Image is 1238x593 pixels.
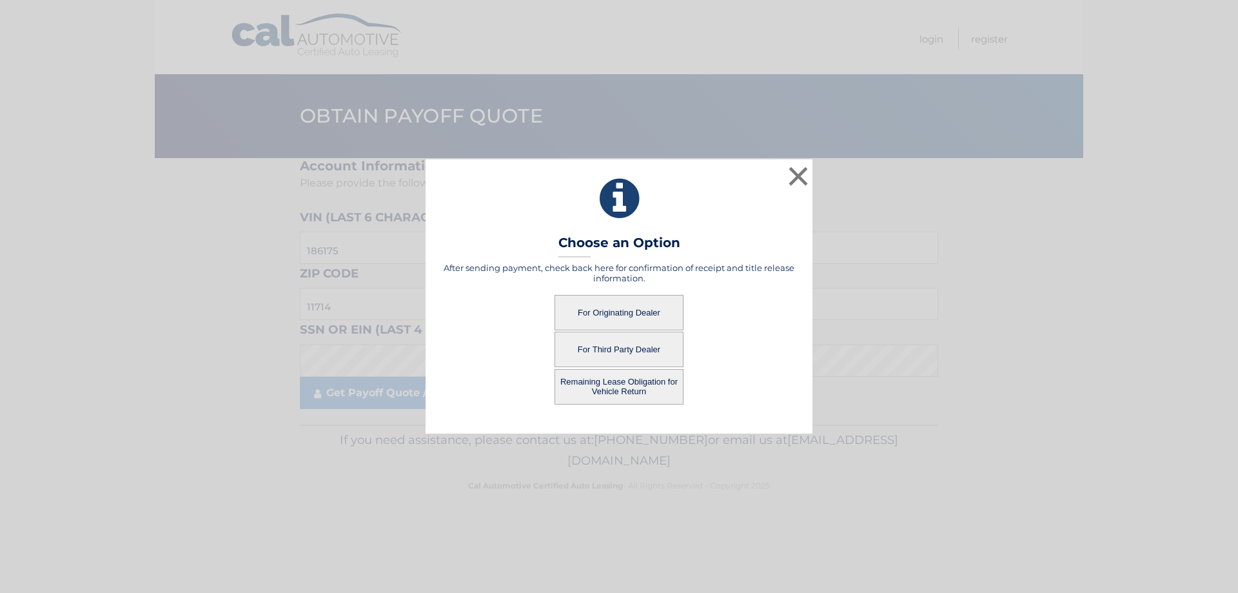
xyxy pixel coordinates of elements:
button: Remaining Lease Obligation for Vehicle Return [555,369,683,405]
button: For Originating Dealer [555,295,683,330]
button: × [785,163,811,189]
button: For Third Party Dealer [555,332,683,367]
h3: Choose an Option [558,235,680,257]
h5: After sending payment, check back here for confirmation of receipt and title release information. [442,263,796,283]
